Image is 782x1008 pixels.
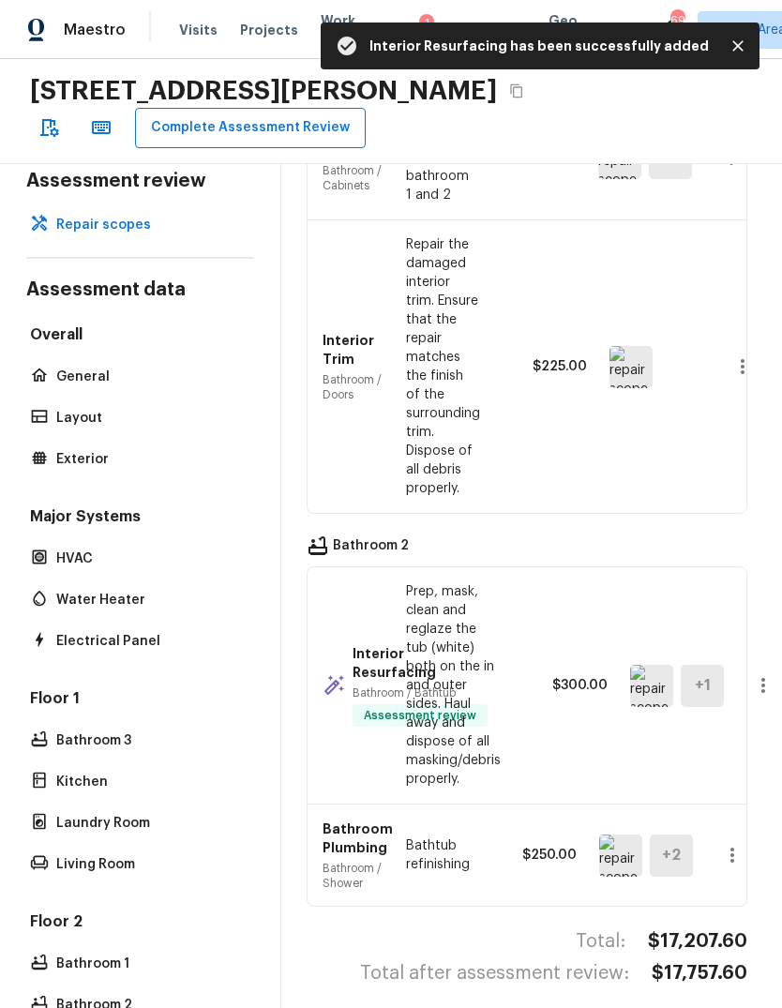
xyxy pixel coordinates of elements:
button: Close [724,32,752,60]
h4: Total: [576,929,625,954]
p: HVAC [56,549,243,568]
img: repair scope asset [609,346,653,388]
h5: Floor 1 [26,688,254,713]
span: Visits [179,21,218,39]
p: Laundry Room [56,814,243,833]
div: 693 [670,11,684,30]
span: Properties [453,21,526,39]
p: Interior Trim [323,331,383,369]
img: repair scope asset [599,835,642,877]
p: Kitchen [56,773,243,791]
h4: Total after assessment review: [360,961,629,985]
img: repair scope asset [630,665,673,707]
p: Repair the damaged interior trim. Ensure that the repair matches the finish of the surrounding tr... [406,235,480,498]
span: Projects [240,21,298,39]
p: Interior Resurfacing has been successfully added [369,37,709,55]
h5: Floor 2 [26,911,254,936]
span: Maestro [64,21,126,39]
h4: $17,207.60 [648,929,747,954]
p: $300.00 [523,676,608,695]
p: Bathroom 3 [56,731,243,750]
p: Bathroom Plumbing [323,820,393,857]
h4: Assessment data [26,278,254,306]
span: Assessment review [356,706,484,725]
p: Repair scopes [56,216,243,234]
p: Bathroom / Cabinets [323,163,393,193]
p: Exterior [56,450,243,469]
p: Bathroom 2 [333,536,409,559]
p: Bathroom / Shower [323,861,393,891]
h5: Overall [26,324,254,349]
h5: + 1 [695,675,711,696]
p: Interior Resurfacing [353,644,488,682]
div: 1 [419,14,434,33]
h5: Major Systems [26,506,254,531]
p: Bathtub refinishing [406,836,470,874]
p: $250.00 [492,846,577,865]
p: Water Heater [56,591,243,609]
h2: [STREET_ADDRESS][PERSON_NAME] [30,74,497,108]
span: Geo Assignments [549,11,639,49]
p: $225.00 [503,357,587,376]
p: Bathroom 1 [56,955,243,973]
p: Electrical Panel [56,632,243,651]
p: Living Room [56,855,243,874]
p: Bathroom / Bathtub [353,685,488,700]
button: Complete Assessment Review [135,108,366,148]
p: Prep, mask, clean and reglaze the tub (white) both on the in and outer sides. Haul away and dispo... [406,582,501,789]
h4: $17,757.60 [652,961,747,985]
p: Layout [56,409,243,428]
h5: + 2 [662,845,681,865]
p: General [56,368,243,386]
h4: Assessment review [26,169,254,193]
span: Work Orders [321,11,368,49]
button: Copy Address [504,79,529,103]
p: Bathroom / Doors [323,372,383,402]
